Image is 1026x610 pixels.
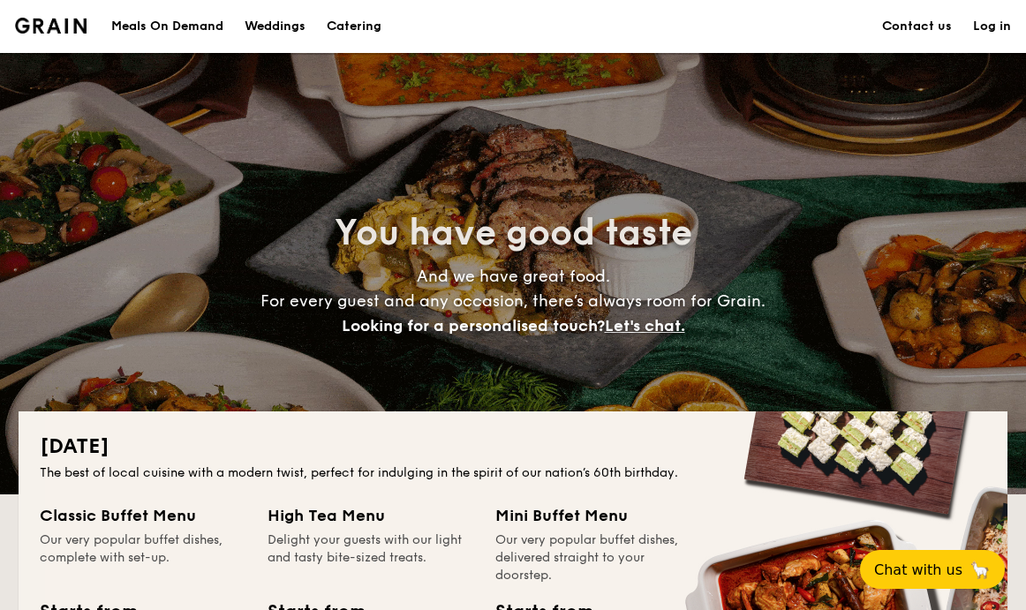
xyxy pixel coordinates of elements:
[268,503,474,528] div: High Tea Menu
[495,531,702,584] div: Our very popular buffet dishes, delivered straight to your doorstep.
[15,18,87,34] a: Logotype
[40,503,246,528] div: Classic Buffet Menu
[495,503,702,528] div: Mini Buffet Menu
[342,316,605,335] span: Looking for a personalised touch?
[40,531,246,584] div: Our very popular buffet dishes, complete with set-up.
[40,464,986,482] div: The best of local cuisine with a modern twist, perfect for indulging in the spirit of our nation’...
[605,316,685,335] span: Let's chat.
[15,18,87,34] img: Grain
[268,531,474,584] div: Delight your guests with our light and tasty bite-sized treats.
[874,561,962,578] span: Chat with us
[260,267,766,335] span: And we have great food. For every guest and any occasion, there’s always room for Grain.
[860,550,1005,589] button: Chat with us🦙
[40,433,986,461] h2: [DATE]
[335,212,692,254] span: You have good taste
[969,560,991,580] span: 🦙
